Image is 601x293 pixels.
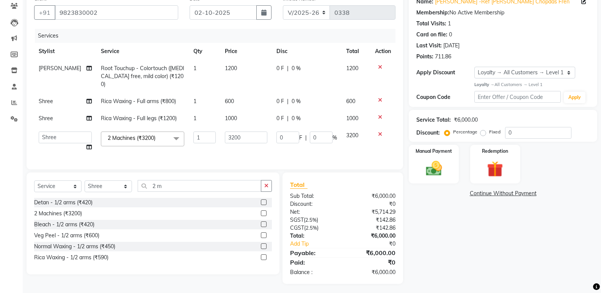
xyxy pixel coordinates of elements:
[421,159,447,178] img: _cash.svg
[290,181,308,189] span: Total
[435,53,451,61] div: 711.86
[101,115,177,122] span: Rica Waxing - Full legs (₹1200)
[343,258,401,267] div: ₹0
[305,134,307,142] span: |
[193,98,196,105] span: 1
[284,200,343,208] div: Discount:
[305,217,317,223] span: 2.5%
[290,216,304,223] span: SGST
[276,97,284,105] span: 0 F
[346,132,358,139] span: 3200
[343,216,401,224] div: ₹142.86
[34,210,82,218] div: 2 Machines (₹3200)
[284,258,343,267] div: Paid:
[284,232,343,240] div: Total:
[343,200,401,208] div: ₹0
[284,208,343,216] div: Net:
[193,115,196,122] span: 1
[443,42,460,50] div: [DATE]
[448,20,451,28] div: 1
[272,43,342,60] th: Disc
[474,81,590,88] div: All Customers → Level 1
[39,115,53,122] span: Shree
[34,221,94,229] div: Bleach - 1/2 arms (₹420)
[333,134,337,142] span: %
[225,65,237,72] span: 1200
[287,97,289,105] span: |
[193,65,196,72] span: 1
[449,31,452,39] div: 0
[482,148,508,155] label: Redemption
[453,128,477,135] label: Percentage
[220,43,272,60] th: Price
[416,129,440,137] div: Discount:
[34,243,115,251] div: Normal Waxing - 1/2 arms (₹450)
[35,29,401,43] div: Services
[342,43,371,60] th: Total
[276,114,284,122] span: 0 F
[39,65,81,72] span: [PERSON_NAME]
[284,268,343,276] div: Balance :
[284,216,343,224] div: ( )
[416,31,447,39] div: Card on file:
[138,180,261,192] input: Search or Scan
[189,43,220,60] th: Qty
[155,135,159,141] a: x
[290,224,304,231] span: CGST
[225,98,234,105] span: 600
[284,192,343,200] div: Sub Total:
[416,20,446,28] div: Total Visits:
[454,116,478,124] div: ₹6,000.00
[489,128,501,135] label: Fixed
[284,248,343,257] div: Payable:
[299,134,302,142] span: F
[343,248,401,257] div: ₹6,000.00
[287,114,289,122] span: |
[346,65,358,72] span: 1200
[346,98,355,105] span: 600
[343,208,401,216] div: ₹5,714.29
[416,93,474,101] div: Coupon Code
[34,232,99,240] div: Veg Peel - 1/2 arms (₹600)
[101,65,184,88] span: Root Touchup - Colortouch ([MEDICAL_DATA] free, mild color) (₹1200)
[343,192,401,200] div: ₹6,000.00
[416,42,442,50] div: Last Visit:
[306,225,317,231] span: 2.5%
[292,64,301,72] span: 0 %
[225,115,237,122] span: 1000
[287,64,289,72] span: |
[34,199,93,207] div: Detan - 1/2 arms (₹420)
[284,224,343,232] div: ( )
[343,232,401,240] div: ₹6,000.00
[482,159,508,179] img: _gift.svg
[474,91,561,103] input: Enter Offer / Coupon Code
[108,135,155,141] span: 2 Machines (₹3200)
[346,115,358,122] span: 1000
[416,53,433,61] div: Points:
[96,43,189,60] th: Service
[353,240,401,248] div: ₹0
[39,98,53,105] span: Shree
[564,92,585,103] button: Apply
[474,82,494,87] strong: Loyalty →
[101,98,176,105] span: Rica Waxing - Full arms (₹800)
[292,97,301,105] span: 0 %
[276,64,284,72] span: 0 F
[416,116,451,124] div: Service Total:
[416,148,452,155] label: Manual Payment
[416,69,474,77] div: Apply Discount
[34,254,108,262] div: Rica Waxing - 1/2 arms (₹590)
[343,268,401,276] div: ₹6,000.00
[370,43,395,60] th: Action
[284,240,353,248] a: Add Tip
[34,43,96,60] th: Stylist
[416,9,590,17] div: No Active Membership
[410,190,596,197] a: Continue Without Payment
[343,224,401,232] div: ₹142.86
[55,5,178,20] input: Search by Name/Mobile/Email/Code
[416,9,449,17] div: Membership:
[292,114,301,122] span: 0 %
[34,5,55,20] button: +91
